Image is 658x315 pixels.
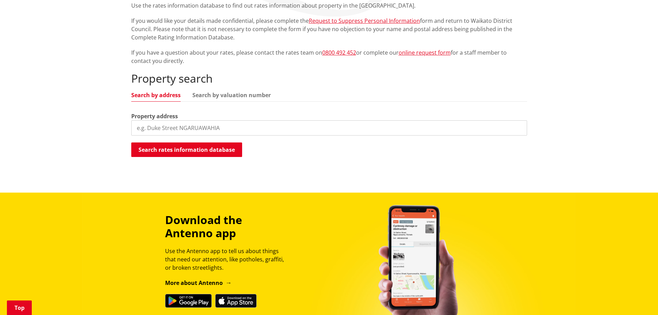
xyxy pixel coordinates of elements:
a: online request form [399,49,451,56]
p: If you would like your details made confidential, please complete the form and return to Waikato ... [131,17,527,41]
p: Use the Antenno app to tell us about things that need our attention, like potholes, graffiti, or ... [165,247,290,272]
label: Property address [131,112,178,120]
a: More about Antenno [165,279,232,287]
img: Download on the App Store [215,294,257,308]
img: Get it on Google Play [165,294,212,308]
input: e.g. Duke Street NGARUAWAHIA [131,120,527,136]
iframe: Messenger Launcher [626,286,651,311]
a: Search by valuation number [192,92,271,98]
p: Use the rates information database to find out rates information about property in the [GEOGRAPHI... [131,1,527,10]
a: 0800 492 452 [322,49,356,56]
a: Top [7,300,32,315]
h3: Download the Antenno app [165,213,290,240]
button: Search rates information database [131,142,242,157]
p: If you have a question about your rates, please contact the rates team on or complete our for a s... [131,48,527,65]
a: Request to Suppress Personal Information [309,17,420,25]
h2: Property search [131,72,527,85]
a: Search by address [131,92,181,98]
